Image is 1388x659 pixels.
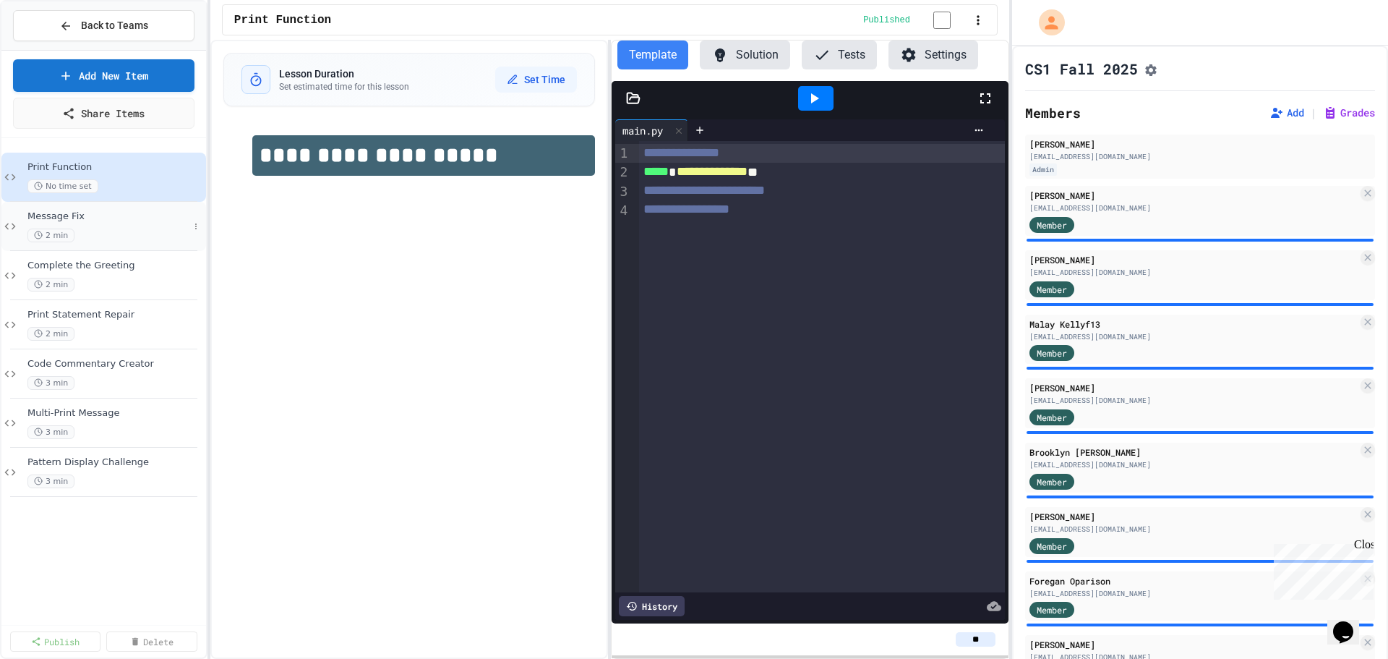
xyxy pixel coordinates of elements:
div: History [619,596,685,616]
h2: Members [1025,103,1081,123]
div: My Account [1024,6,1068,39]
button: More options [189,219,203,234]
button: Back to Teams [13,10,194,41]
button: Template [617,41,688,69]
span: Member [1037,283,1067,296]
span: 2 min [27,278,74,292]
div: Malay Kellyf13 [1029,318,1358,331]
div: [PERSON_NAME] [1029,189,1358,202]
a: Add New Item [13,59,194,92]
div: Content is published and visible to students [863,11,968,29]
button: Assignment Settings [1144,60,1158,77]
p: Set estimated time for this lesson [279,81,409,93]
span: 3 min [27,425,74,439]
div: [EMAIL_ADDRESS][DOMAIN_NAME] [1029,459,1358,470]
button: Set Time [495,67,577,93]
button: Tests [802,41,877,69]
span: Member [1037,218,1067,231]
span: Multi-Print Message [27,407,203,420]
button: Add [1269,106,1304,120]
a: Share Items [13,98,194,129]
span: Member [1037,346,1067,360]
span: Complete the Greeting [27,260,203,272]
span: 3 min [27,475,74,488]
span: 3 min [27,376,74,390]
div: [PERSON_NAME] [1029,137,1371,150]
button: Solution [700,41,790,69]
span: Member [1037,411,1067,424]
span: 2 min [27,229,74,242]
a: Delete [106,632,197,652]
span: Member [1037,603,1067,616]
input: publish toggle [916,12,968,29]
div: [PERSON_NAME] [1029,638,1358,651]
span: Message Fix [27,211,189,223]
div: [EMAIL_ADDRESS][DOMAIN_NAME] [1029,395,1358,406]
span: Back to Teams [81,18,148,33]
h1: CS1 Fall 2025 [1025,59,1138,79]
div: main.py [615,123,670,138]
span: Print Statement Repair [27,309,203,321]
span: Code Commentary Creator [27,358,203,370]
div: 2 [615,163,630,182]
span: Member [1037,540,1067,553]
div: [EMAIL_ADDRESS][DOMAIN_NAME] [1029,524,1358,535]
div: 1 [615,144,630,163]
div: [EMAIL_ADDRESS][DOMAIN_NAME] [1029,267,1358,278]
span: Member [1037,475,1067,488]
span: | [1310,104,1317,122]
div: [EMAIL_ADDRESS][DOMAIN_NAME] [1029,203,1358,213]
h3: Lesson Duration [279,67,409,81]
button: Grades [1323,106,1375,120]
div: [PERSON_NAME] [1029,253,1358,266]
div: [EMAIL_ADDRESS][DOMAIN_NAME] [1029,331,1358,342]
span: No time set [27,179,98,193]
div: Foregan Oparison [1029,574,1358,587]
div: [PERSON_NAME] [1029,510,1358,523]
span: Pattern Display Challenge [27,456,203,469]
div: [EMAIL_ADDRESS][DOMAIN_NAME] [1029,151,1371,162]
div: Chat with us now!Close [6,6,100,92]
iframe: chat widget [1268,538,1374,600]
iframe: chat widget [1327,601,1374,645]
div: [EMAIL_ADDRESS][DOMAIN_NAME] [1029,588,1358,599]
span: Print Function [234,12,331,29]
div: main.py [615,119,688,141]
div: [PERSON_NAME] [1029,381,1358,394]
span: Print Function [27,161,203,174]
div: 3 [615,182,630,201]
span: 2 min [27,327,74,341]
span: Published [863,14,910,26]
div: Brooklyn [PERSON_NAME] [1029,446,1358,459]
div: 4 [615,201,630,220]
div: Admin [1029,163,1057,176]
a: Publish [10,632,100,652]
button: Settings [888,41,978,69]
